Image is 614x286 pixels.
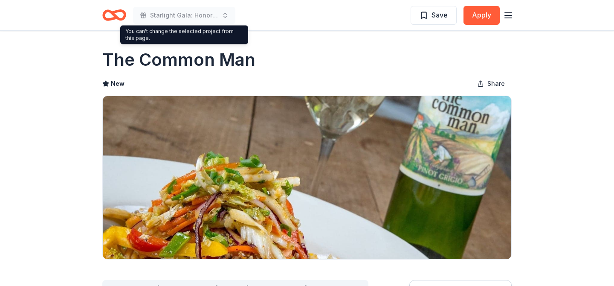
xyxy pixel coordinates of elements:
button: Starlight Gala: Honoring Nuestro Mundo’s Brightest [133,7,235,24]
span: New [111,79,125,89]
span: Save [432,9,448,20]
span: Share [487,79,505,89]
a: Home [102,5,126,25]
button: Apply [463,6,500,25]
button: Share [470,75,512,92]
button: Save [411,6,457,25]
div: You can't change the selected project from this page. [120,26,248,44]
h1: The Common Man [102,48,255,72]
span: Starlight Gala: Honoring Nuestro Mundo’s Brightest [150,10,218,20]
img: Image for The Common Man [103,96,511,259]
